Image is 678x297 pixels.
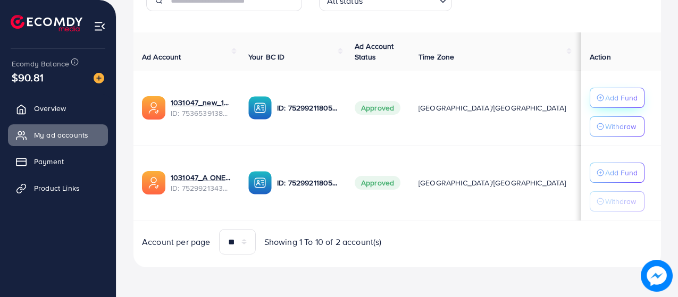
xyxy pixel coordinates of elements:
a: Overview [8,98,108,119]
span: [GEOGRAPHIC_DATA]/[GEOGRAPHIC_DATA] [418,177,566,188]
span: Overview [34,103,66,114]
p: Add Fund [605,91,638,104]
span: Action [590,52,611,62]
div: <span class='underline'>1031047_new_1754737326433</span></br>7536539138628403201 [171,97,231,119]
a: 1031047_A ONE BEDDING_1753196436598 [171,172,231,183]
img: ic-ba-acc.ded83a64.svg [248,96,272,120]
span: Payment [34,156,64,167]
span: Ecomdy Balance [12,58,69,69]
span: Approved [355,101,400,115]
span: My ad accounts [34,130,88,140]
p: Add Fund [605,166,638,179]
img: ic-ads-acc.e4c84228.svg [142,96,165,120]
span: $90.81 [12,70,44,85]
button: Add Fund [590,163,644,183]
img: image [94,73,104,83]
span: Your BC ID [248,52,285,62]
span: Account per page [142,236,211,248]
a: Payment [8,151,108,172]
span: Time Zone [418,52,454,62]
span: ID: 7536539138628403201 [171,108,231,118]
button: Add Fund [590,88,644,108]
span: Ad Account [142,52,181,62]
p: Withdraw [605,195,636,208]
img: menu [94,20,106,32]
img: ic-ads-acc.e4c84228.svg [142,171,165,194]
p: ID: 7529921180598337552 [277,176,338,189]
button: Withdraw [590,116,644,137]
img: ic-ba-acc.ded83a64.svg [248,171,272,194]
a: 1031047_new_1754737326433 [171,97,231,108]
p: ID: 7529921180598337552 [277,101,338,114]
span: Approved [355,176,400,190]
a: Product Links [8,177,108,199]
span: Product Links [34,183,80,193]
div: <span class='underline'>1031047_A ONE BEDDING_1753196436598</span></br>7529921343337742352 [171,172,231,194]
span: Ad Account Status [355,41,394,62]
span: Showing 1 To 10 of 2 account(s) [264,236,382,248]
p: Withdraw [605,120,636,133]
span: [GEOGRAPHIC_DATA]/[GEOGRAPHIC_DATA] [418,103,566,113]
a: My ad accounts [8,124,108,146]
img: image [641,260,673,292]
button: Withdraw [590,191,644,211]
img: logo [11,15,82,31]
span: ID: 7529921343337742352 [171,183,231,193]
